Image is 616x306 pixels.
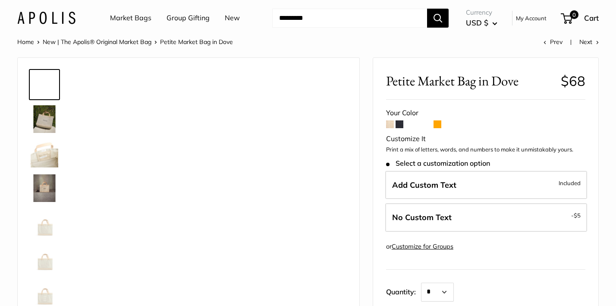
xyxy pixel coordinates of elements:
img: Petite Market Bag in Dove [31,209,58,237]
input: Search... [272,9,427,28]
span: $5 [574,212,581,219]
a: Home [17,38,34,46]
a: New [225,12,240,25]
img: Petite Market Bag in Dove [31,140,58,167]
a: Prev [544,38,563,46]
a: My Account [516,13,547,23]
span: 0 [570,10,578,19]
span: Add Custom Text [392,180,456,190]
button: USD $ [466,16,497,30]
a: Petite Market Bag in Dove [29,69,60,100]
a: New | The Apolis® Original Market Bag [43,38,151,46]
img: Apolis [17,12,75,24]
a: Group Gifting [167,12,210,25]
a: Petite Market Bag in Dove [29,138,60,169]
span: - [571,210,581,221]
img: Petite Market Bag in Dove [31,105,58,133]
span: $68 [561,73,585,89]
button: Search [427,9,449,28]
span: Cart [584,13,599,22]
label: Add Custom Text [385,171,587,199]
a: Petite Market Bag in Dove [29,104,60,135]
img: Petite Market Bag in Dove [31,174,58,202]
a: Petite Market Bag in Dove [29,207,60,238]
a: 0 Cart [562,11,599,25]
a: Customize for Groups [392,243,453,250]
span: Included [559,178,581,188]
p: Print a mix of letters, words, and numbers to make it unmistakably yours. [386,145,585,154]
img: Petite Market Bag in Dove [31,243,58,271]
a: Petite Market Bag in Dove [29,242,60,273]
a: Petite Market Bag in Dove [29,173,60,204]
span: Currency [466,6,497,19]
div: or [386,241,453,252]
span: Petite Market Bag in Dove [386,73,554,89]
a: Next [579,38,599,46]
label: Leave Blank [385,203,587,232]
nav: Breadcrumb [17,36,233,47]
span: No Custom Text [392,212,452,222]
a: Market Bags [110,12,151,25]
div: Your Color [386,107,585,120]
span: Petite Market Bag in Dove [160,38,233,46]
span: USD $ [466,18,488,27]
div: Customize It [386,132,585,145]
img: Petite Market Bag in Dove [31,278,58,306]
span: Select a customization option [386,159,490,167]
label: Quantity: [386,280,421,302]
